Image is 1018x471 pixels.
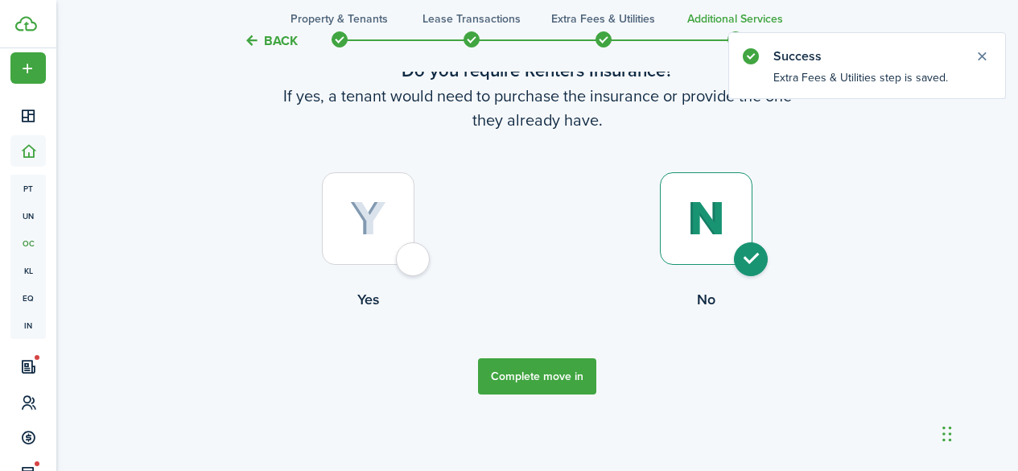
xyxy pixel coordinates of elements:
notify-body: Extra Fees & Utilities step is saved. [729,69,1005,98]
control-radio-card-title: Yes [200,289,538,310]
a: un [10,202,46,229]
div: Drag [942,410,952,458]
button: Back [244,32,298,49]
button: Complete move in [478,358,596,395]
img: TenantCloud [15,16,37,31]
control-radio-card-title: No [538,289,876,310]
a: kl [10,257,46,284]
a: pt [10,175,46,202]
notify-title: Success [773,47,958,66]
a: in [10,312,46,339]
button: Close notify [971,45,993,68]
img: Yes [350,201,386,237]
h3: Property & Tenants [291,10,388,27]
h3: Lease Transactions [422,10,521,27]
wizard-step-header-description: If yes, a tenant would need to purchase the insurance or provide the one they already have. [200,84,876,132]
button: Open menu [10,52,46,84]
img: No (selected) [687,201,725,236]
h3: Extra fees & Utilities [551,10,655,27]
a: eq [10,284,46,312]
iframe: Chat Widget [938,394,1018,471]
h3: Additional Services [687,10,783,27]
a: oc [10,229,46,257]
